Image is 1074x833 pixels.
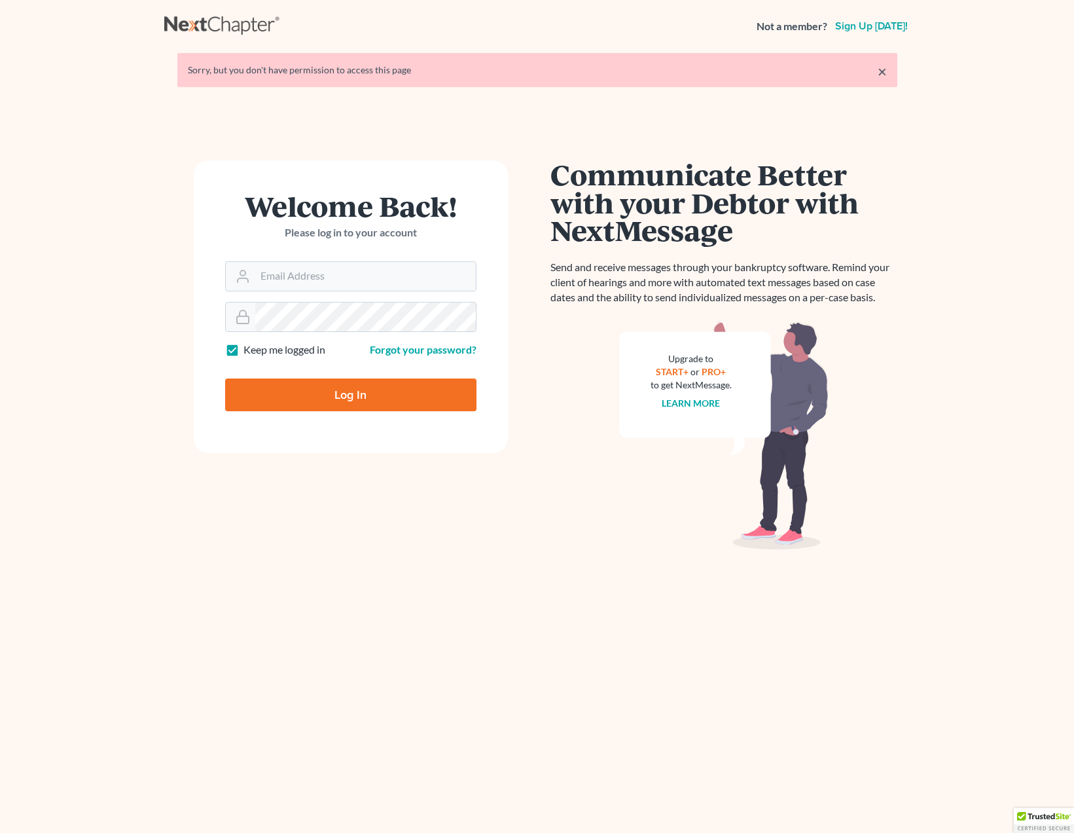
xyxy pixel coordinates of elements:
[550,260,897,305] p: Send and receive messages through your bankruptcy software. Remind your client of hearings and mo...
[690,366,700,377] span: or
[225,225,476,240] p: Please log in to your account
[702,366,726,377] a: PRO+
[370,343,476,356] a: Forgot your password?
[662,398,720,409] a: Learn more
[243,342,325,358] label: Keep me logged in
[188,64,887,77] div: Sorry, but you don't have permission to access this page
[651,379,732,392] div: to get NextMessage.
[832,21,910,31] a: Sign up [DATE]!
[757,19,827,34] strong: Not a member?
[225,192,476,220] h1: Welcome Back!
[255,262,476,291] input: Email Address
[225,379,476,411] input: Log In
[651,352,732,365] div: Upgrade to
[550,160,897,244] h1: Communicate Better with your Debtor with NextMessage
[656,366,689,377] a: START+
[619,321,829,550] img: nextmessage_bg-59042aed3d76b12b5cd301f8e5b87938c9018125f34e5fa2b7a6b67550977c72.svg
[1014,808,1074,833] div: TrustedSite Certified
[878,64,887,79] a: ×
